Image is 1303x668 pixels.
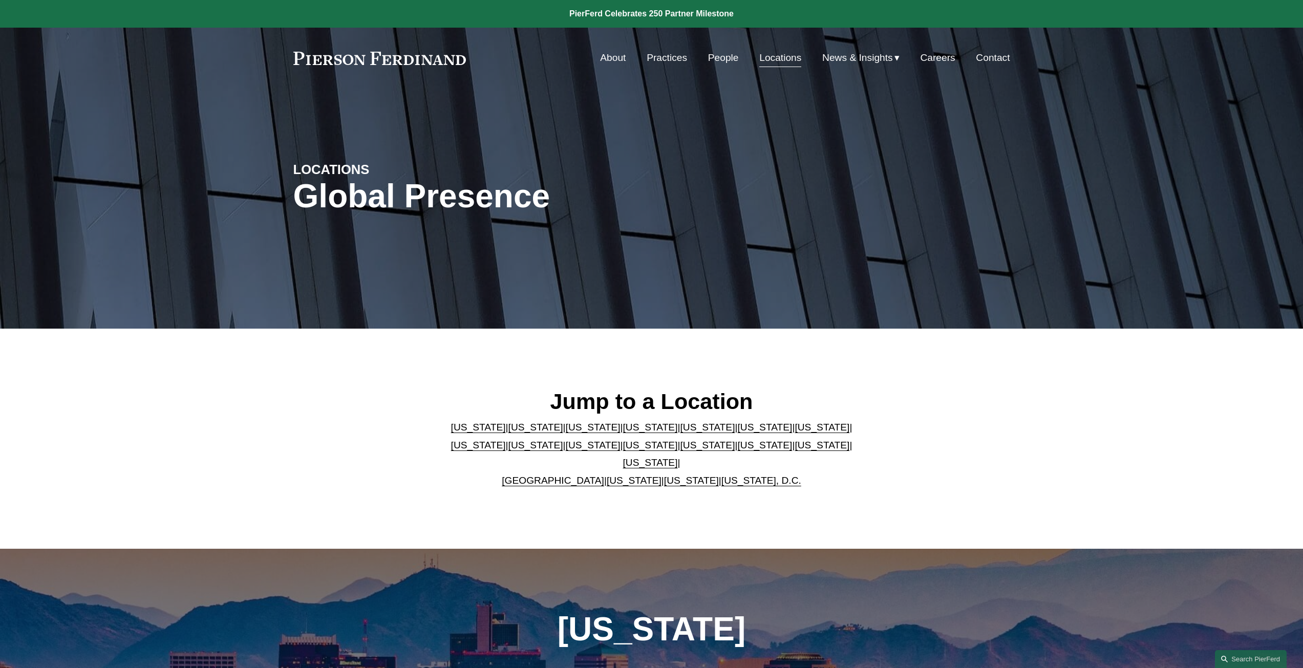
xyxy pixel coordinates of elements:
a: [US_STATE] [737,440,792,450]
h4: LOCATIONS [293,161,473,178]
a: [US_STATE] [566,440,621,450]
h1: Global Presence [293,178,771,215]
a: People [708,48,739,68]
a: [US_STATE] [795,440,849,450]
a: [US_STATE] [566,422,621,433]
a: [US_STATE] [508,440,563,450]
a: folder dropdown [822,48,900,68]
a: Search this site [1215,650,1287,668]
a: Careers [920,48,955,68]
a: [US_STATE] [451,422,506,433]
a: Locations [759,48,801,68]
p: | | | | | | | | | | | | | | | | | | [442,419,861,489]
span: News & Insights [822,49,893,67]
a: [US_STATE] [680,440,735,450]
a: [US_STATE] [451,440,506,450]
a: [US_STATE] [795,422,849,433]
a: [US_STATE] [680,422,735,433]
a: [US_STATE] [607,475,661,486]
a: [GEOGRAPHIC_DATA] [502,475,604,486]
h2: Jump to a Location [442,388,861,415]
a: [US_STATE], D.C. [721,475,801,486]
a: [US_STATE] [664,475,719,486]
a: Contact [976,48,1010,68]
a: Practices [647,48,687,68]
a: [US_STATE] [737,422,792,433]
a: [US_STATE] [623,440,678,450]
h1: [US_STATE] [502,611,801,648]
a: About [600,48,626,68]
a: [US_STATE] [508,422,563,433]
a: [US_STATE] [623,457,678,468]
a: [US_STATE] [623,422,678,433]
